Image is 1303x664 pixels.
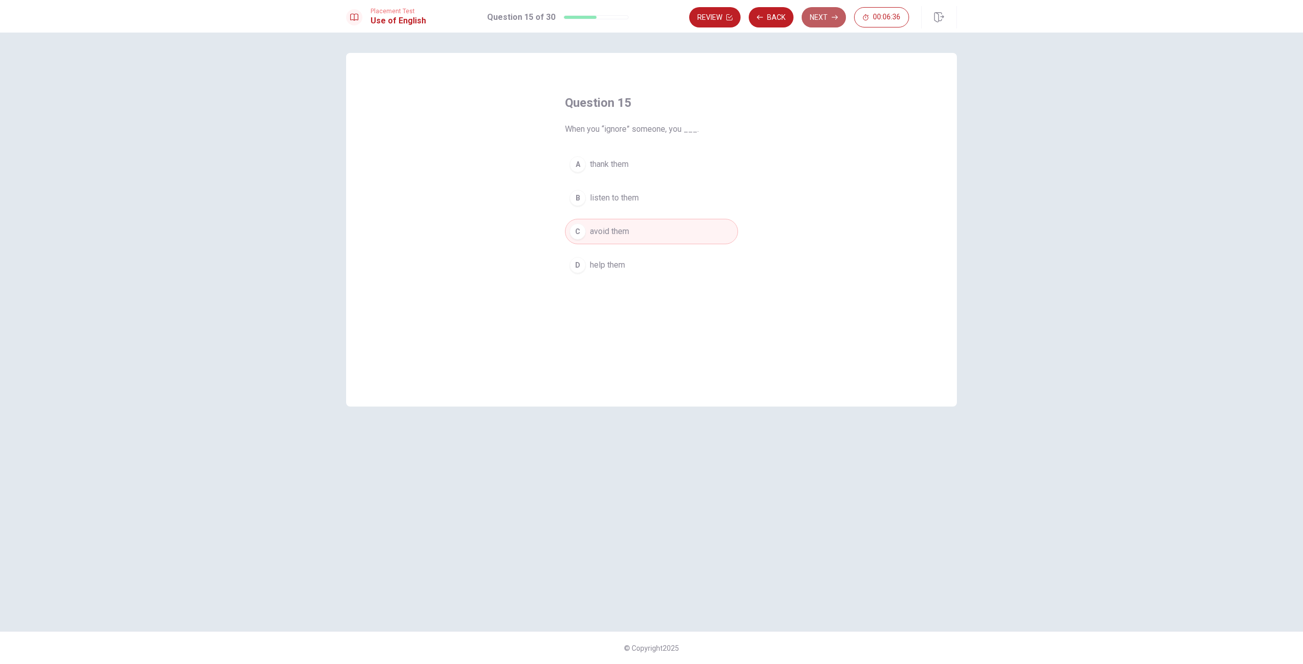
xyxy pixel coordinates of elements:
[802,7,846,27] button: Next
[749,7,794,27] button: Back
[590,225,629,238] span: avoid them
[565,95,738,111] h4: Question 15
[565,185,738,211] button: Blisten to them
[570,223,586,240] div: C
[371,15,426,27] h1: Use of English
[487,11,555,23] h1: Question 15 of 30
[590,192,639,204] span: listen to them
[624,644,679,652] span: © Copyright 2025
[854,7,909,27] button: 00:06:36
[570,190,586,206] div: B
[565,152,738,177] button: Athank them
[570,156,586,172] div: A
[371,8,426,15] span: Placement Test
[565,123,738,135] span: When you “ignore” someone, you ___.
[565,252,738,278] button: Dhelp them
[873,13,900,21] span: 00:06:36
[590,158,629,170] span: thank them
[565,219,738,244] button: Cavoid them
[590,259,625,271] span: help them
[689,7,741,27] button: Review
[570,257,586,273] div: D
